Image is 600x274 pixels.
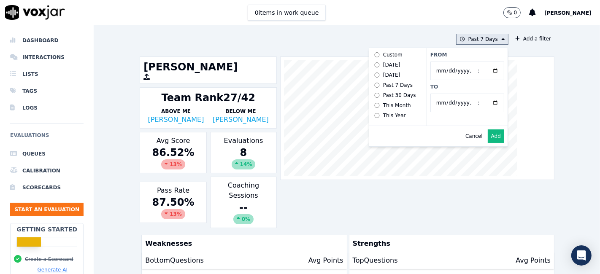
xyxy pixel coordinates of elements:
input: Past 30 Days [374,93,380,98]
div: [DATE] [383,62,400,68]
a: Lists [10,66,84,83]
div: 87.50 % [143,196,203,219]
div: 0% [233,214,254,224]
p: Strengths [349,235,551,252]
a: Scorecards [10,179,84,196]
p: Below Me [208,108,273,115]
input: Custom [374,52,380,58]
button: 0 [503,7,521,18]
div: 86.52 % [143,146,203,169]
a: Interactions [10,49,84,66]
input: [DATE] [374,73,380,78]
div: [DATE] [383,72,400,78]
div: This Month [383,102,411,109]
button: 0items in work queue [248,5,326,21]
div: Past 7 Days [383,82,413,89]
input: This Month [374,103,380,108]
input: Past 7 Days [374,83,380,88]
div: Evaluations [210,132,277,173]
input: [DATE] [374,62,380,68]
button: [PERSON_NAME] [544,8,600,18]
p: Avg Points [308,255,343,266]
button: Add [488,129,504,143]
p: Avg Points [516,255,551,266]
div: 14 % [232,159,256,169]
button: Create a Scorecard [25,256,73,263]
button: Add a filter [512,34,554,44]
h1: [PERSON_NAME] [143,60,273,74]
a: Queues [10,145,84,162]
input: This Year [374,113,380,118]
button: 0 [503,7,530,18]
button: Past 7 Days Custom [DATE] [DATE] Past 7 Days Past 30 Days This Month This Year From To Cancel Add [456,34,508,45]
a: Tags [10,83,84,99]
div: 8 [214,146,273,169]
img: voxjar logo [5,5,65,20]
p: Weaknesses [142,235,343,252]
div: Team Rank 27/42 [162,91,255,105]
div: This Year [383,112,406,119]
a: Dashboard [10,32,84,49]
p: Bottom Questions [145,255,204,266]
a: [PERSON_NAME] [213,116,269,124]
p: 0 [514,9,517,16]
h6: Evaluations [10,130,84,145]
div: Avg Score [140,132,206,173]
label: To [430,83,504,90]
a: Calibration [10,162,84,179]
p: Above Me [143,108,208,115]
div: Pass Rate [140,182,206,223]
h2: Getting Started [16,225,77,234]
a: [PERSON_NAME] [148,116,204,124]
label: From [430,51,504,58]
a: Logs [10,99,84,116]
div: Past 30 Days [383,92,416,99]
span: [PERSON_NAME] [544,10,592,16]
p: Top Questions [353,255,398,266]
div: Coaching Sessions [210,177,277,228]
button: Cancel [465,133,483,140]
div: 13 % [161,209,185,219]
div: -- [214,201,273,224]
button: Start an Evaluation [10,203,84,216]
div: 13 % [161,159,185,169]
div: Custom [383,51,403,58]
div: Open Intercom Messenger [571,245,592,266]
